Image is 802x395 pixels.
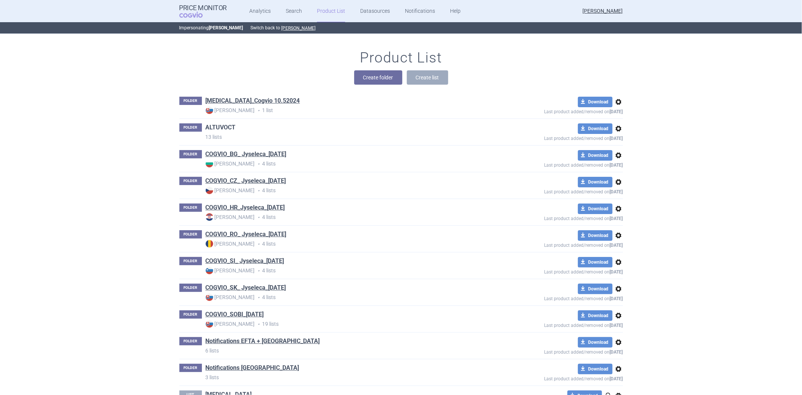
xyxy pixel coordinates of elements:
p: Last product added/removed on [490,374,623,381]
button: Create list [407,70,448,85]
a: COGVIO_SK_ Jyseleca_[DATE] [206,284,286,292]
strong: [PERSON_NAME] [206,240,255,248]
button: Download [578,177,612,187]
p: Last product added/removed on [490,241,623,248]
a: COGVIO_BG_ Jyseleca_[DATE] [206,150,287,158]
h1: Product List [360,49,442,67]
img: SK [206,320,213,328]
p: Last product added/removed on [490,321,623,328]
i: • [255,160,262,168]
strong: [DATE] [610,243,623,248]
p: 4 lists [206,187,490,194]
img: SK [206,293,213,301]
a: COGVIO_HR_Jyseleca_[DATE] [206,204,285,212]
p: Last product added/removed on [490,187,623,194]
p: Last product added/removed on [490,214,623,221]
h1: Notifications Europe [206,364,299,374]
strong: [PERSON_NAME] [209,25,243,30]
a: ALTUVOCT [206,123,236,132]
strong: [DATE] [610,163,623,168]
button: Download [578,337,612,348]
strong: [DATE] [610,349,623,355]
h1: COGVIO_HR_Jyseleca_22.11.2021 [206,204,285,213]
strong: Price Monitor [179,4,227,12]
button: Download [578,204,612,214]
strong: [DATE] [610,189,623,194]
img: SK [206,106,213,114]
p: Last product added/removed on [490,348,623,355]
a: COGVIO_CZ_ Jyseleca_[DATE] [206,177,286,185]
p: Last product added/removed on [490,134,623,141]
i: • [255,267,262,275]
p: FOLDER [179,230,202,239]
h1: COGVIO_SOBI_04.08.2022 [206,310,264,320]
p: FOLDER [179,257,202,265]
button: [PERSON_NAME] [282,25,316,31]
a: COGVIO_SOBI_[DATE] [206,310,264,319]
p: Last product added/removed on [490,294,623,301]
p: 4 lists [206,267,490,275]
strong: [PERSON_NAME] [206,320,255,328]
strong: [PERSON_NAME] [206,106,255,114]
strong: [DATE] [610,136,623,141]
button: Download [578,284,612,294]
img: HR [206,213,213,221]
p: FOLDER [179,204,202,212]
p: FOLDER [179,337,202,345]
strong: [PERSON_NAME] [206,187,255,194]
h1: COGVIO_BG_ Jyseleca_19.11.2021 [206,150,287,160]
button: Download [578,150,612,161]
strong: [DATE] [610,216,623,221]
h1: Notifications EFTA + UK [206,337,320,347]
a: Notifications EFTA + [GEOGRAPHIC_DATA] [206,337,320,345]
i: • [255,294,262,301]
a: COGVIO_SI_ Jyseleca_[DATE] [206,257,284,265]
strong: [PERSON_NAME] [206,267,255,274]
p: FOLDER [179,123,202,132]
i: • [255,214,262,221]
button: Download [578,310,612,321]
a: Price MonitorCOGVIO [179,4,227,18]
h1: COGVIO_SI_ Jyseleca_19.11.2021 [206,257,284,267]
p: 4 lists [206,213,490,221]
p: Impersonating Switch back to [179,22,623,33]
p: FOLDER [179,310,202,319]
strong: [DATE] [610,323,623,328]
strong: [PERSON_NAME] [206,160,255,167]
h1: COGVIO_CZ_ Jyseleca_19.11.2021 [206,177,286,187]
p: 4 lists [206,240,490,248]
h1: COGVIO_SK_ Jyseleca_19.11.2021 [206,284,286,293]
p: Last product added/removed on [490,267,623,275]
button: Download [578,230,612,241]
p: 1 list [206,106,490,114]
img: BG [206,160,213,167]
h1: COGVIO_RO_ Jyseleca_19.11.2021 [206,230,287,240]
button: Download [578,257,612,267]
strong: [PERSON_NAME] [206,293,255,301]
img: RO [206,240,213,248]
p: 4 lists [206,160,490,168]
strong: [DATE] [610,376,623,381]
span: COGVIO [179,12,213,18]
img: CZ [206,187,213,194]
h1: Alprolix_Cogvio 10.52024 [206,97,300,106]
p: 19 lists [206,320,490,328]
p: 6 lists [206,347,490,354]
button: Download [578,123,612,134]
strong: [DATE] [610,269,623,275]
p: 3 lists [206,374,490,381]
button: Download [578,364,612,374]
button: Download [578,97,612,107]
i: • [255,321,262,328]
p: 13 lists [206,133,490,141]
strong: [PERSON_NAME] [206,213,255,221]
p: 4 lists [206,293,490,301]
p: FOLDER [179,97,202,105]
i: • [255,187,262,194]
a: Notifications [GEOGRAPHIC_DATA] [206,364,299,372]
p: FOLDER [179,284,202,292]
p: FOLDER [179,177,202,185]
strong: [DATE] [610,296,623,301]
a: [MEDICAL_DATA]_Cogvio 10.52024 [206,97,300,105]
i: • [255,240,262,248]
